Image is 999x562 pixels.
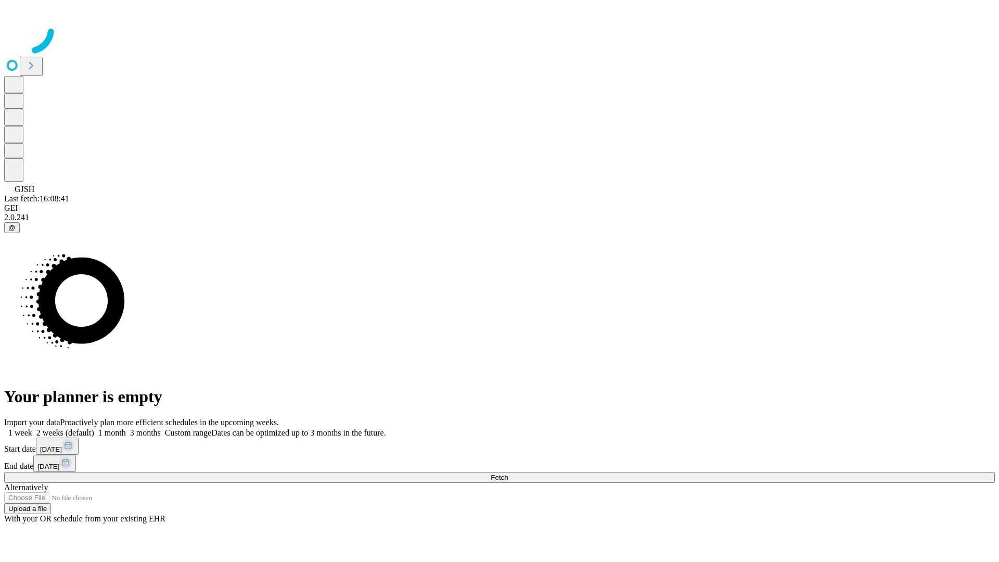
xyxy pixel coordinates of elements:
[4,418,60,427] span: Import your data
[130,428,161,437] span: 3 months
[15,185,34,194] span: GJSH
[4,387,995,406] h1: Your planner is empty
[4,503,51,514] button: Upload a file
[4,194,69,203] span: Last fetch: 16:08:41
[211,428,386,437] span: Dates can be optimized up to 3 months in the future.
[8,428,32,437] span: 1 week
[8,224,16,232] span: @
[165,428,211,437] span: Custom range
[4,203,995,213] div: GEI
[33,455,76,472] button: [DATE]
[4,472,995,483] button: Fetch
[491,474,508,481] span: Fetch
[36,428,94,437] span: 2 weeks (default)
[36,438,79,455] button: [DATE]
[4,213,995,222] div: 2.0.241
[4,483,48,492] span: Alternatively
[4,455,995,472] div: End date
[4,514,165,523] span: With your OR schedule from your existing EHR
[37,463,59,470] span: [DATE]
[4,438,995,455] div: Start date
[4,222,20,233] button: @
[98,428,126,437] span: 1 month
[60,418,279,427] span: Proactively plan more efficient schedules in the upcoming weeks.
[40,445,62,453] span: [DATE]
